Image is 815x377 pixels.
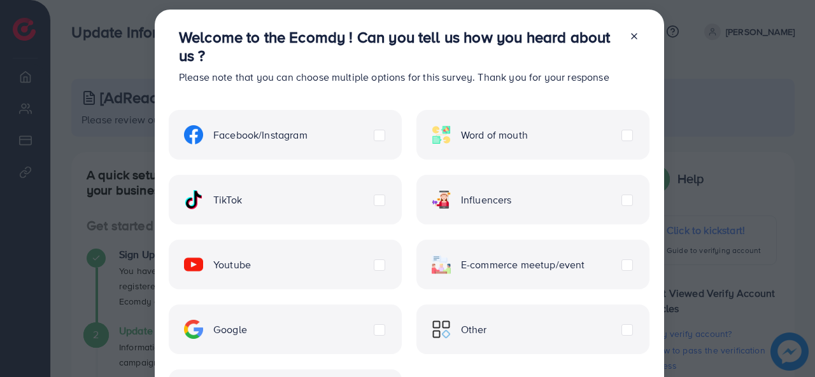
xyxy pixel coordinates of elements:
p: Please note that you can choose multiple options for this survey. Thank you for your response [179,69,619,85]
img: ic-word-of-mouth.a439123d.svg [432,125,451,144]
img: ic-other.99c3e012.svg [432,320,451,339]
span: Google [213,322,247,337]
span: Youtube [213,257,251,272]
span: Facebook/Instagram [213,128,308,142]
span: Influencers [461,193,512,207]
h3: Welcome to the Ecomdy ! Can you tell us how you heard about us ? [179,28,619,65]
img: ic-facebook.134605ef.svg [184,125,203,144]
span: Word of mouth [461,128,528,142]
span: E-commerce meetup/event [461,257,585,272]
img: ic-google.5bdd9b68.svg [184,320,203,339]
img: ic-ecommerce.d1fa3848.svg [432,255,451,274]
span: TikTok [213,193,242,207]
img: ic-youtube.715a0ca2.svg [184,255,203,274]
span: Other [461,322,487,337]
img: ic-influencers.a620ad43.svg [432,190,451,209]
img: ic-tiktok.4b20a09a.svg [184,190,203,209]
